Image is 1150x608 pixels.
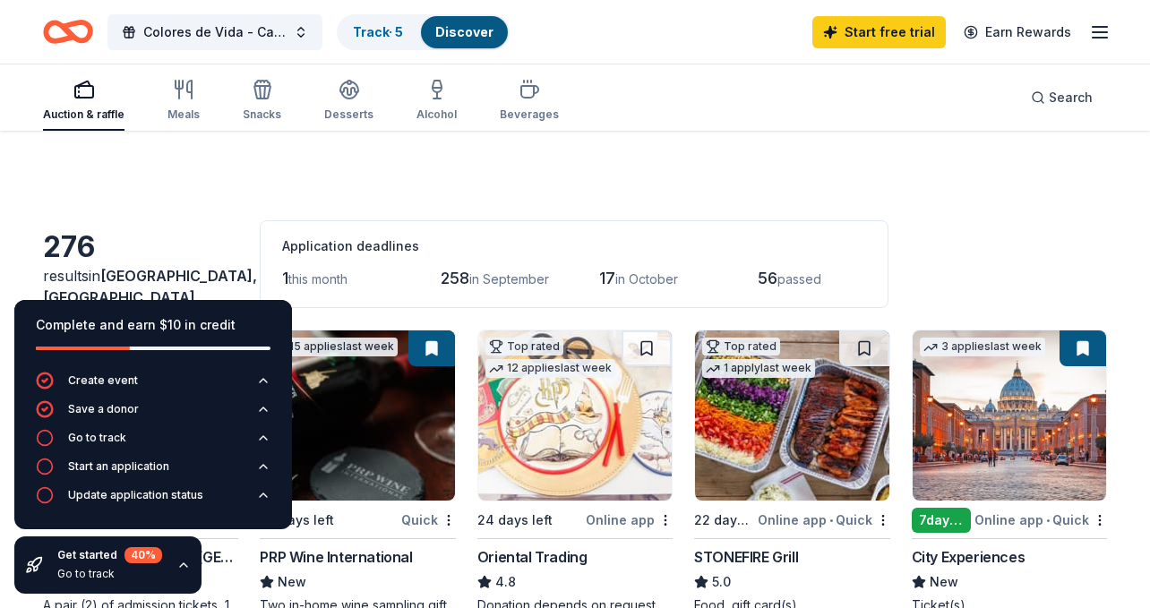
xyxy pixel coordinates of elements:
div: STONEFIRE Grill [694,546,798,568]
div: 15 applies last week [268,338,398,356]
div: Go to track [68,431,126,445]
div: 276 [43,229,238,265]
span: in October [615,271,678,287]
button: Alcohol [416,72,457,131]
button: Desserts [324,72,373,131]
span: 5.0 [712,571,731,593]
div: Alcohol [416,107,457,122]
span: Colores de Vida - Casa de la Familia Gala [143,21,287,43]
div: City Experiences [912,546,1026,568]
button: Update application status [36,486,270,515]
div: 12 applies last week [485,359,615,378]
div: Auction & raffle [43,107,124,122]
span: 56 [758,269,777,287]
img: Image for Oriental Trading [478,330,672,501]
span: [GEOGRAPHIC_DATA], [GEOGRAPHIC_DATA] [43,267,257,306]
span: 4.8 [495,571,516,593]
div: Online app [586,509,673,531]
div: Get started [57,547,162,563]
div: Quick [401,509,456,531]
span: 1 [282,269,288,287]
div: Online app Quick [974,509,1107,531]
div: Meals [167,107,200,122]
div: Oriental Trading [477,546,588,568]
div: Beverages [500,107,559,122]
div: Top rated [702,338,780,355]
div: 24 days left [477,510,553,531]
a: Earn Rewards [953,16,1082,48]
div: 40 % [124,547,162,563]
button: Snacks [243,72,281,131]
div: Start an application [68,459,169,474]
span: this month [288,271,348,287]
button: Beverages [500,72,559,131]
div: Top rated [485,338,563,355]
span: in [43,267,257,306]
div: Create event [68,373,138,388]
a: Start free trial [812,16,946,48]
button: Meals [167,72,200,131]
div: results [43,265,238,308]
a: Home [43,11,93,53]
span: 17 [599,269,615,287]
div: Desserts [324,107,373,122]
img: Image for PRP Wine International [261,330,454,501]
div: Complete and earn $10 in credit [36,314,270,336]
div: Update application status [68,488,203,502]
button: Save a donor [36,400,270,429]
div: Go to track [57,567,162,581]
div: 1 apply last week [702,359,815,378]
div: Snacks [243,107,281,122]
span: • [1046,513,1050,527]
span: in September [469,271,549,287]
div: PRP Wine International [260,546,412,568]
button: Search [1017,80,1107,116]
button: Create event [36,372,270,400]
img: Image for STONEFIRE Grill [695,330,888,501]
div: 3 applies last week [920,338,1045,356]
img: Image for City Experiences [913,330,1106,501]
span: passed [777,271,821,287]
span: 258 [441,269,469,287]
span: Search [1049,87,1093,108]
div: 22 days left [694,510,753,531]
div: Save a donor [68,402,139,416]
button: Auction & raffle [43,72,124,131]
button: Start an application [36,458,270,486]
div: Online app Quick [758,509,890,531]
button: Colores de Vida - Casa de la Familia Gala [107,14,322,50]
a: Discover [435,24,493,39]
button: Go to track [36,429,270,458]
button: Track· 5Discover [337,14,510,50]
div: Application deadlines [282,235,866,257]
a: Track· 5 [353,24,403,39]
span: New [930,571,958,593]
div: 7 days left [912,508,971,533]
span: • [829,513,833,527]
